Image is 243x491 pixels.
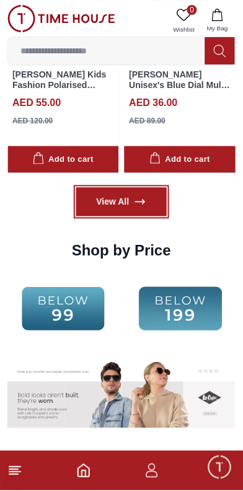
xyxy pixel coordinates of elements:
h2: Shop by Price [72,241,171,261]
img: ... [7,273,119,345]
div: AED 120.00 [12,115,53,126]
img: Banner Image [122,357,179,437]
div: Add to cart [149,153,210,167]
span: My Bag [202,24,233,33]
h4: AED 36.00 [130,95,178,110]
a: [PERSON_NAME] Kids Fashion Polarised Sunglasses Blue Mirror Lens - LCK102C01 [12,69,109,110]
div: Add to cart [33,153,94,167]
button: My Bag [200,5,236,37]
button: Add to cart [7,146,119,173]
button: Add to cart [125,146,236,173]
img: ... [7,5,115,32]
img: Banner Image [179,357,236,437]
div: AED 89.00 [130,115,166,126]
a: 0Wishlist [169,5,200,37]
a: View All [76,188,167,216]
img: Banner Image [7,357,64,437]
a: [PERSON_NAME] Unisex's Blue Dial Multi Function Watch - LC.K.4.899 [130,69,231,110]
h4: AED 55.00 [12,95,61,110]
img: ... [125,273,237,345]
div: Chat Widget [206,454,234,482]
span: 0 [187,5,197,15]
a: Home [76,464,91,479]
span: Wishlist [169,25,200,34]
img: Banner Image [64,357,122,437]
